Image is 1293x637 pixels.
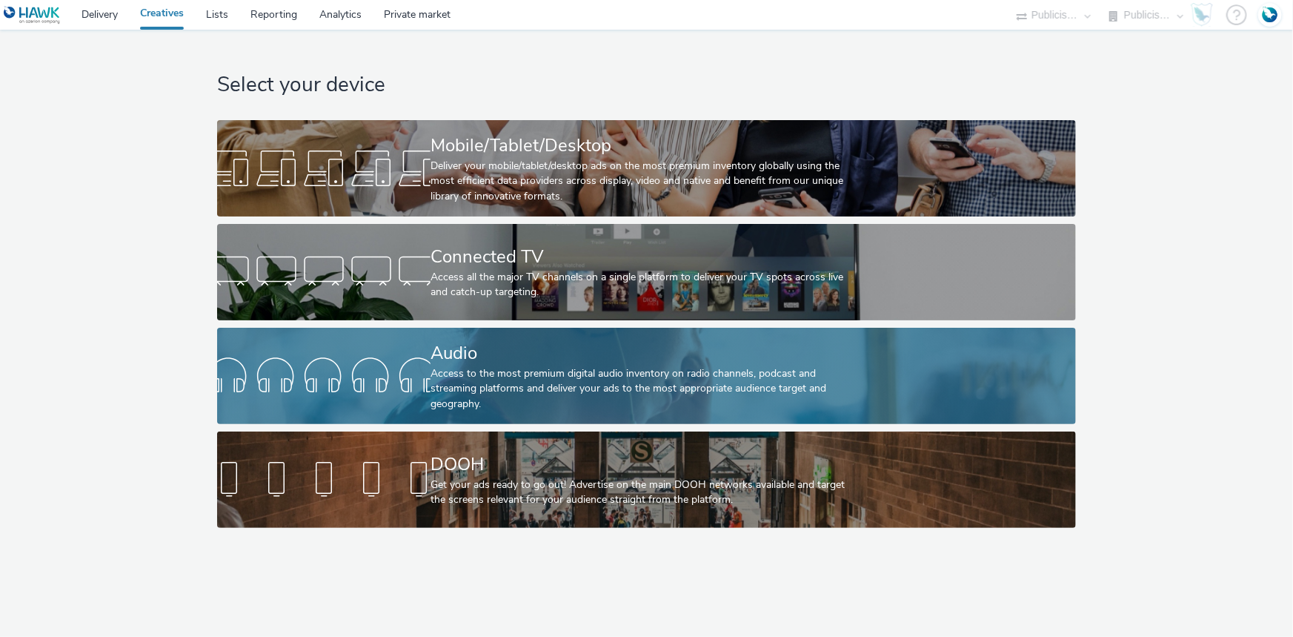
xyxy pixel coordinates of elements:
a: AudioAccess to the most premium digital audio inventory on radio channels, podcast and streaming ... [217,328,1076,424]
div: Audio [431,340,857,366]
img: Hawk Academy [1191,3,1213,27]
h1: Select your device [217,71,1076,99]
div: DOOH [431,452,857,478]
a: Mobile/Tablet/DesktopDeliver your mobile/tablet/desktop ads on the most premium inventory globall... [217,120,1076,217]
div: Connected TV [431,244,857,270]
div: Get your ads ready to go out! Advertise on the main DOOH networks available and target the screen... [431,478,857,508]
a: DOOHGet your ads ready to go out! Advertise on the main DOOH networks available and target the sc... [217,432,1076,528]
div: Access all the major TV channels on a single platform to deliver your TV spots across live and ca... [431,270,857,300]
div: Deliver your mobile/tablet/desktop ads on the most premium inventory globally using the most effi... [431,159,857,204]
div: Mobile/Tablet/Desktop [431,133,857,159]
img: Account FR [1259,4,1281,26]
a: Hawk Academy [1191,3,1219,27]
img: undefined Logo [4,6,61,24]
a: Connected TVAccess all the major TV channels on a single platform to deliver your TV spots across... [217,224,1076,320]
div: Access to the most premium digital audio inventory on radio channels, podcast and streaming platf... [431,366,857,412]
